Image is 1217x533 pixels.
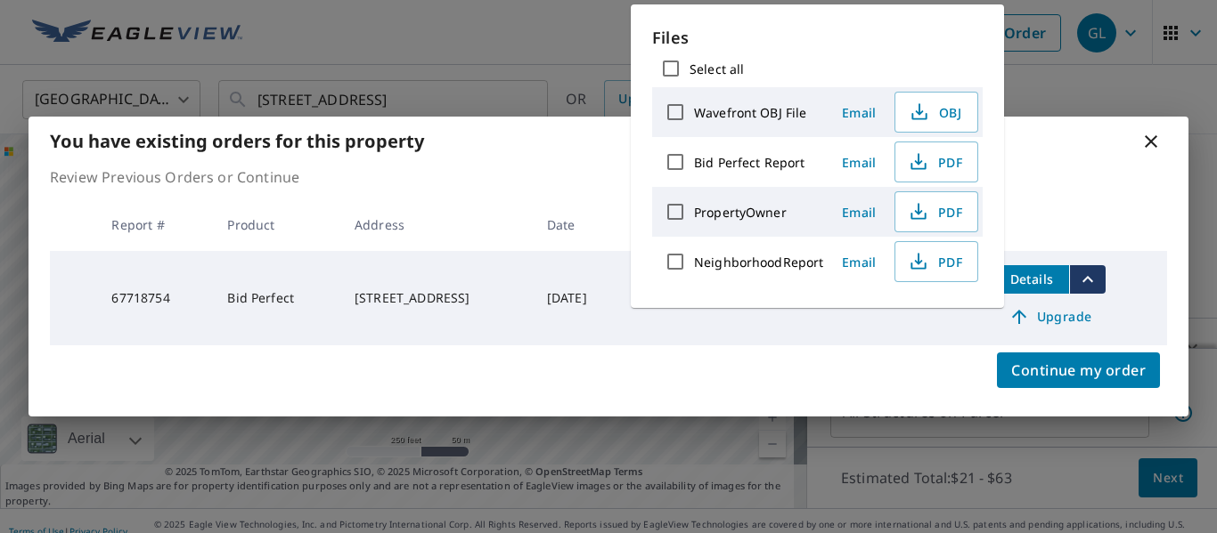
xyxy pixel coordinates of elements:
[625,198,732,251] th: Claim ID
[694,204,787,221] label: PropertyOwner
[894,191,978,232] button: PDF
[994,303,1106,331] a: Upgrade
[997,352,1160,388] button: Continue my order
[894,141,978,182] button: PDF
[652,26,983,50] p: Files
[906,101,963,123] span: OBJ
[694,104,806,121] label: Wavefront OBJ File
[97,251,213,345] td: 67718754
[894,241,978,282] button: PDF
[994,265,1069,294] button: detailsBtn-67718754
[830,99,887,126] button: Email
[213,198,340,251] th: Product
[50,166,1167,188] p: Review Previous Orders or Continue
[1069,265,1106,294] button: filesDropdownBtn-67718754
[830,248,887,276] button: Email
[906,251,963,272] span: PDF
[906,201,963,222] span: PDF
[340,198,533,251] th: Address
[837,204,880,221] span: Email
[830,149,887,176] button: Email
[906,151,963,173] span: PDF
[533,198,625,251] th: Date
[837,154,880,171] span: Email
[830,198,887,226] button: Email
[213,251,340,345] td: Bid Perfect
[1005,306,1095,327] span: Upgrade
[50,129,424,153] b: You have existing orders for this property
[97,198,213,251] th: Report #
[694,254,823,271] label: NeighborhoodReport
[355,289,519,307] div: [STREET_ADDRESS]
[1011,358,1146,383] span: Continue my order
[1005,271,1058,287] span: Details
[694,154,805,171] label: Bid Perfect Report
[533,251,625,345] td: [DATE]
[837,254,880,271] span: Email
[894,92,978,133] button: OBJ
[690,61,744,77] label: Select all
[837,104,880,121] span: Email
